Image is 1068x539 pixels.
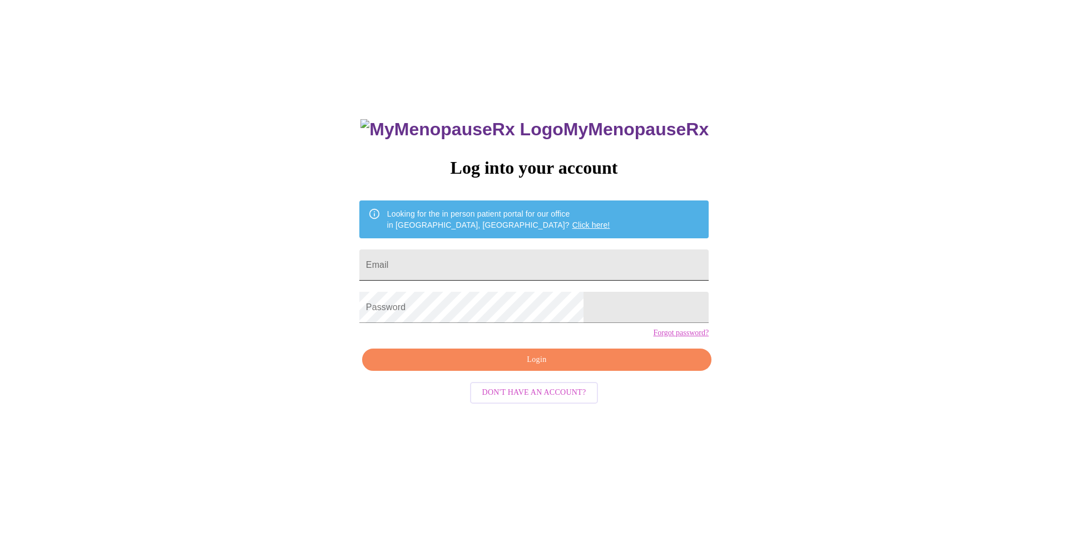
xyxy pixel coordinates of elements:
span: Login [375,353,699,367]
a: Forgot password? [653,329,709,337]
img: MyMenopauseRx Logo [360,119,563,140]
h3: MyMenopauseRx [360,119,709,140]
button: Don't have an account? [470,382,599,404]
h3: Log into your account [359,158,709,178]
a: Don't have an account? [467,387,601,396]
span: Don't have an account? [482,386,586,400]
a: Click here! [572,220,610,229]
button: Login [362,349,711,371]
div: Looking for the in person patient portal for our office in [GEOGRAPHIC_DATA], [GEOGRAPHIC_DATA]? [387,204,610,235]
